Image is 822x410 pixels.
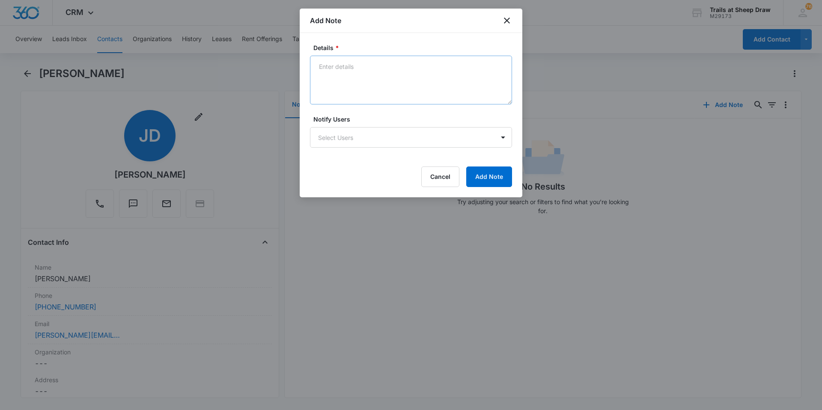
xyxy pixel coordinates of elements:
[313,115,515,124] label: Notify Users
[466,166,512,187] button: Add Note
[313,43,515,52] label: Details
[310,15,341,26] h1: Add Note
[502,15,512,26] button: close
[421,166,459,187] button: Cancel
